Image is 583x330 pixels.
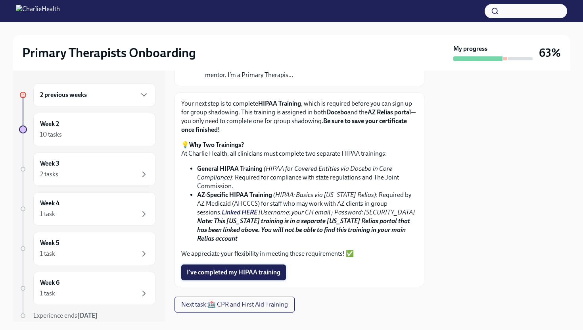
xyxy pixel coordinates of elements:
[19,152,155,186] a: Week 32 tasks
[40,289,55,298] div: 1 task
[33,83,155,106] div: 2 previous weeks
[40,159,59,168] h6: Week 3
[181,99,418,134] p: Your next step is to complete , which is required before you can sign up for group shadowing. Thi...
[19,272,155,305] a: Week 61 task
[40,278,59,287] h6: Week 6
[326,108,347,116] strong: Docebo
[22,45,196,61] h2: Primary Therapists Onboarding
[539,46,561,60] h3: 63%
[175,297,295,313] button: Next task:🏥 CPR and First Aid Training
[189,141,244,149] strong: Why Two Trainings?
[368,108,411,116] strong: AZ Relias portal
[197,191,418,243] li: : Required by AZ Medicaid (AHCCCS) for staff who may work with AZ clients in group sessions.
[19,113,155,146] a: Week 210 tasks
[40,170,58,179] div: 2 tasks
[40,130,62,139] div: 10 tasks
[33,312,98,319] span: Experience ends
[40,210,55,218] div: 1 task
[205,62,402,79] p: Welcome to Charlie Health! I’m [PERSON_NAME], your dedicated mentor. I’m a Primary Therapis...
[259,208,415,216] em: [Username: your CH email ; Password: [SECURITY_DATA]
[181,264,286,280] button: I've completed my HIPAA training
[40,239,59,247] h6: Week 5
[77,312,98,319] strong: [DATE]
[181,141,418,158] p: 💡 At Charlie Health, all clinicians must complete two separate HIPAA trainings:
[197,165,263,172] strong: General HIPAA Training
[40,199,59,208] h6: Week 4
[258,100,301,107] strong: HIPAA Training
[273,191,376,199] em: (HIPAA: Basics via [US_STATE] Relias)
[197,164,418,191] li: : Required for compliance with state regulations and The Joint Commission.
[40,91,87,99] h6: 2 previous weeks
[197,217,410,242] strong: Note: This [US_STATE] training is in a separate [US_STATE] Relias portal that has been linked abo...
[19,232,155,265] a: Week 51 task
[181,249,418,258] p: We appreciate your flexibility in meeting these requirements! ✅
[19,192,155,226] a: Week 41 task
[197,165,392,181] em: (HIPAA for Covered Entities via Docebo in Core Compliance)
[181,301,288,309] span: Next task : 🏥 CPR and First Aid Training
[453,44,487,53] strong: My progress
[40,120,59,128] h6: Week 2
[16,5,60,17] img: CharlieHealth
[222,208,257,216] a: Linked HERE
[40,249,55,258] div: 1 task
[187,268,280,276] span: I've completed my HIPAA training
[197,191,272,199] strong: AZ-Specific HIPAA Training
